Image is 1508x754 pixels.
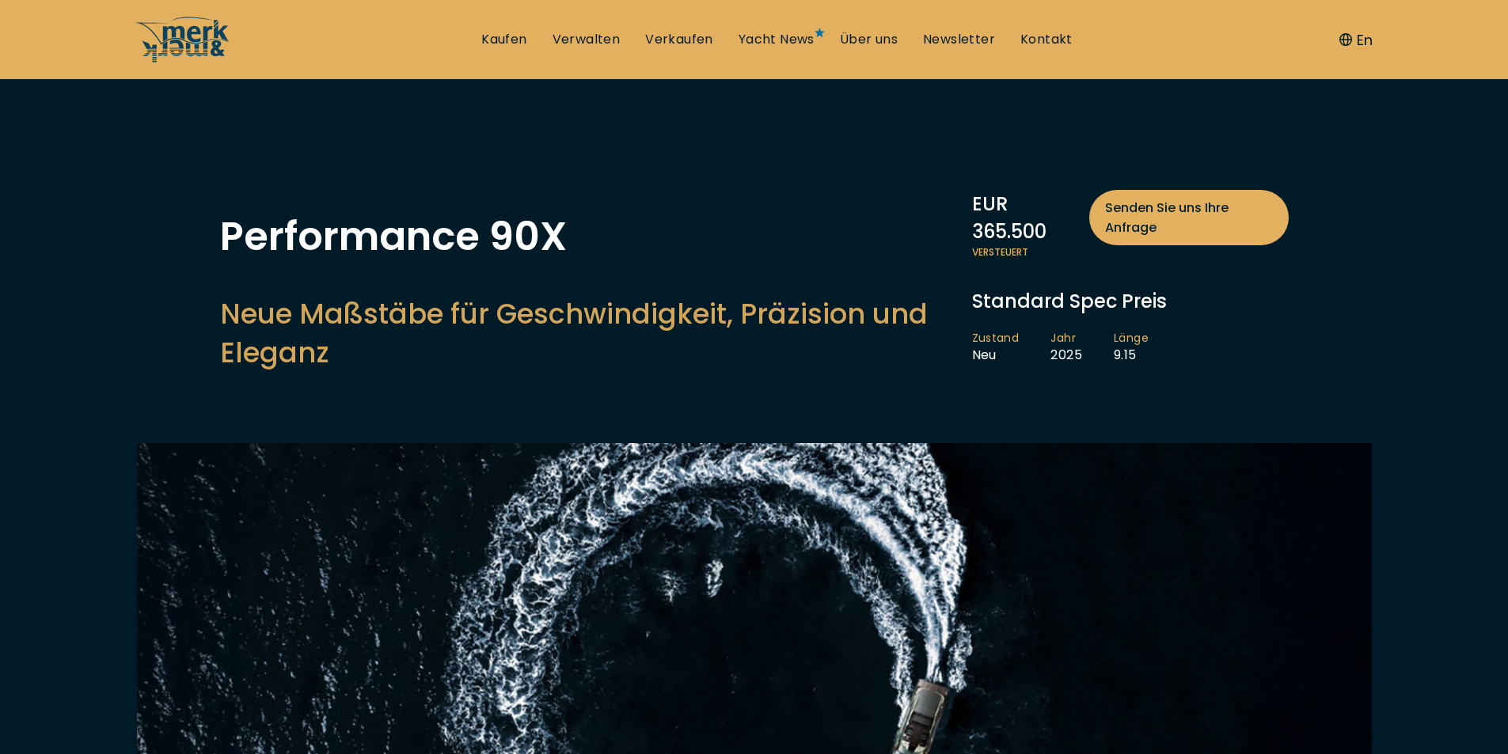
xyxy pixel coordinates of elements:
[1050,331,1082,347] span: Jahr
[1339,29,1373,51] button: En
[972,331,1020,347] span: Zustand
[481,31,526,48] a: Kaufen
[645,31,713,48] a: Verkaufen
[840,31,898,48] a: Über uns
[923,31,995,48] a: Newsletter
[1114,331,1180,364] li: 9.15
[1050,331,1114,364] li: 2025
[220,294,956,372] h2: Neue Maßstäbe für Geschwindigkeit, Präzision und Eleganz
[972,190,1289,245] div: EUR 365.500
[972,288,1167,314] span: Standard Spec Preis
[972,331,1051,364] li: Neu
[1020,31,1073,48] a: Kontakt
[220,217,956,256] h1: Performance 90X
[1114,331,1149,347] span: Länge
[1105,198,1273,237] span: Senden Sie uns Ihre Anfrage
[553,31,621,48] a: Verwalten
[1089,190,1289,245] a: Senden Sie uns Ihre Anfrage
[972,245,1289,260] span: Versteuert
[739,31,815,48] a: Yacht News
